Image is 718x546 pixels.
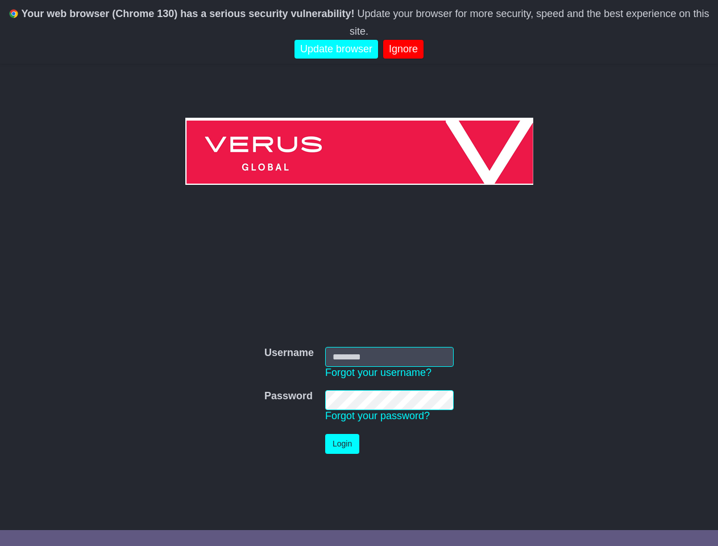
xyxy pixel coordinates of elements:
a: Forgot your password? [325,410,430,421]
label: Password [264,390,313,403]
b: Your web browser (Chrome 130) has a serious security vulnerability! [22,8,355,19]
button: Login [325,434,359,454]
a: Forgot your username? [325,367,431,378]
span: Update your browser for more security, speed and the best experience on this site. [350,8,709,37]
a: Ignore [383,40,424,59]
a: Update browser [294,40,378,59]
img: Verus Global Pty Ltd [185,118,533,185]
label: Username [264,347,314,359]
